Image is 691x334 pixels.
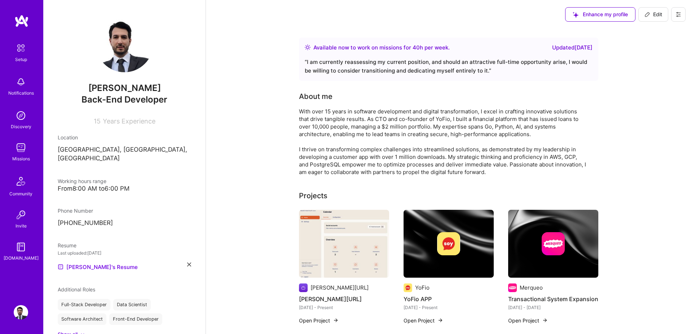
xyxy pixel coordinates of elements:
img: Community [12,173,30,190]
span: Working hours range [58,178,106,184]
div: Location [58,134,191,141]
img: Company logo [437,232,460,255]
div: Merqueo [520,284,543,291]
span: Back-End Developer [82,94,167,105]
p: [GEOGRAPHIC_DATA], [GEOGRAPHIC_DATA], [GEOGRAPHIC_DATA] [58,146,191,163]
img: arrow-right [333,317,339,323]
div: Software Architect [58,313,106,325]
button: Open Project [508,317,548,324]
img: bell [14,75,28,89]
img: Invite [14,208,28,222]
img: Resume [58,264,63,270]
div: Setup [15,56,27,63]
span: 15 [94,117,101,125]
div: Missions [12,155,30,162]
img: cover [404,210,494,278]
span: Enhance my profile [573,11,628,18]
img: Company logo [508,283,517,292]
div: Community [9,190,32,198]
span: Additional Roles [58,286,95,292]
img: Company logo [404,283,412,292]
div: YoFio [415,284,430,291]
div: Full-Stack Developer [58,299,110,311]
div: Discovery [11,123,31,130]
img: arrow-right [542,317,548,323]
img: setup [13,40,28,56]
div: Data Scientist [113,299,151,311]
h4: Transactional System Expansion [508,294,598,304]
button: Open Project [299,317,339,324]
img: Nolin.ai [299,210,389,278]
div: Invite [16,222,27,230]
img: User Avatar [14,305,28,320]
button: Edit [638,7,668,22]
div: About me [299,91,333,102]
span: Resume [58,242,76,248]
img: guide book [14,240,28,254]
img: Availability [305,44,311,50]
img: logo [14,14,29,27]
div: With over 15 years in software development and digital transformation, I excel in crafting innova... [299,108,587,176]
p: [PHONE_NUMBER] [58,219,191,227]
h4: [PERSON_NAME][URL] [299,294,389,304]
a: User Avatar [12,305,30,320]
span: Phone Number [58,208,93,214]
div: [PERSON_NAME][URL] [311,284,369,291]
div: [DATE] - [DATE] [508,304,598,311]
div: Notifications [8,89,34,97]
img: Company logo [542,232,565,255]
span: 40 [413,44,420,51]
i: icon SuggestedTeams [573,12,578,18]
div: Last uploaded: [DATE] [58,249,191,257]
div: [DATE] - Present [299,304,389,311]
span: [PERSON_NAME] [58,83,191,94]
h4: YoFio APP [404,294,494,304]
button: Open Project [404,317,443,324]
a: [PERSON_NAME]'s Resume [58,263,138,271]
div: Projects [299,190,327,201]
img: User Avatar [96,14,153,72]
button: Enhance my profile [565,7,635,22]
div: “ I am currently reassessing my current position, and should an attractive full-time opportunity ... [305,58,593,75]
img: teamwork [14,140,28,155]
div: Updated [DATE] [552,43,593,52]
div: Available now to work on missions for h per week . [313,43,450,52]
i: icon Close [187,263,191,266]
img: cover [508,210,598,278]
div: Front-End Developer [109,313,162,325]
img: discovery [14,108,28,123]
div: [DATE] - Present [404,304,494,311]
div: [DOMAIN_NAME] [4,254,39,262]
span: Edit [644,11,662,18]
div: From 8:00 AM to 6:00 PM [58,185,191,192]
img: arrow-right [437,317,443,323]
span: Years Experience [103,117,155,125]
img: Company logo [299,283,308,292]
